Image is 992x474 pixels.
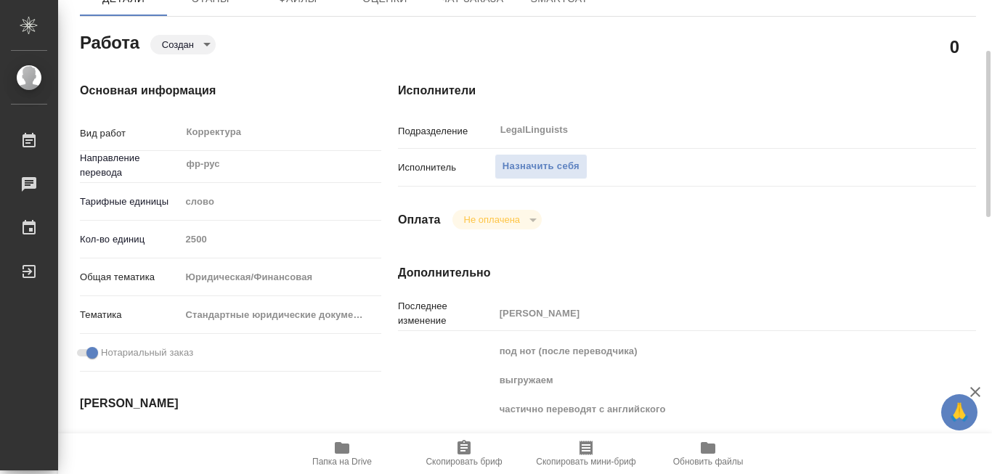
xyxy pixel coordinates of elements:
button: Назначить себя [495,154,588,179]
h2: 0 [950,34,959,59]
span: Нотариальный заказ [101,346,193,360]
h4: Оплата [398,211,441,229]
span: Назначить себя [503,158,580,175]
div: Создан [150,35,216,54]
span: Обновить файлы [673,457,744,467]
p: Подразделение [398,124,495,139]
button: 🙏 [941,394,977,430]
h4: [PERSON_NAME] [80,395,340,412]
div: Создан [452,210,542,229]
button: Папка на Drive [281,433,403,474]
button: Скопировать мини-бриф [525,433,647,474]
button: Обновить файлы [647,433,769,474]
h4: Дополнительно [398,264,976,282]
span: 🙏 [947,397,972,428]
input: Пустое поле [495,303,928,324]
p: Направление перевода [80,151,180,180]
button: Не оплачена [460,213,524,226]
span: Папка на Drive [312,457,372,467]
p: Последнее изменение [398,299,495,328]
div: Стандартные юридические документы, договоры, уставы [180,303,381,327]
div: Юридическая/Финансовая [180,265,381,290]
p: Тематика [80,308,180,322]
span: Скопировать бриф [426,457,502,467]
button: Скопировать бриф [403,433,525,474]
p: Тарифные единицы [80,195,180,209]
input: Пустое поле [180,229,381,250]
h2: Работа [80,28,139,54]
p: Вид работ [80,126,180,141]
p: Исполнитель [398,160,495,175]
span: Скопировать мини-бриф [536,457,635,467]
h4: Основная информация [80,82,340,99]
div: слово [180,189,381,214]
h4: Исполнители [398,82,976,99]
p: Общая тематика [80,270,180,285]
button: Создан [158,38,198,51]
p: Кол-во единиц [80,232,180,247]
input: Пустое поле [166,432,293,453]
